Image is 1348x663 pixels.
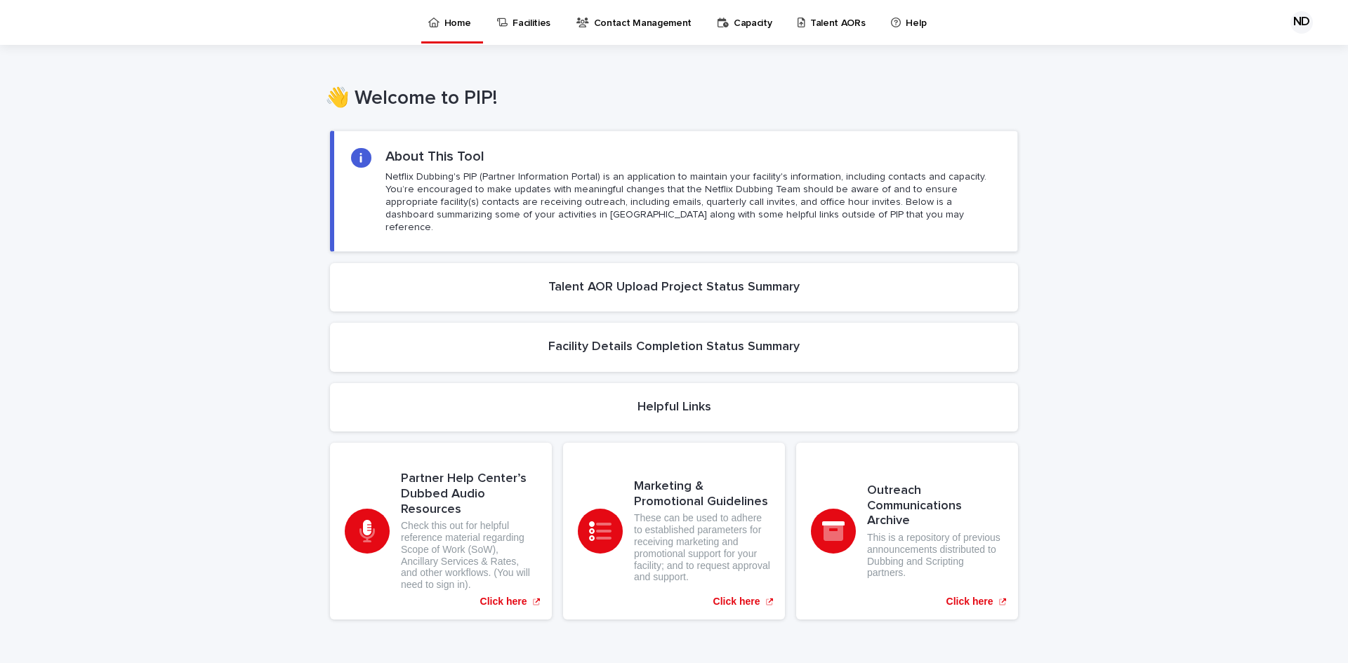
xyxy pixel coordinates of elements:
h3: Outreach Communications Archive [867,483,1003,529]
p: Click here [946,596,993,608]
h2: About This Tool [385,148,484,165]
p: Click here [713,596,760,608]
p: This is a repository of previous announcements distributed to Dubbing and Scripting partners. [867,532,1003,579]
a: Click here [796,443,1018,620]
h2: Facility Details Completion Status Summary [548,340,800,355]
h3: Partner Help Center’s Dubbed Audio Resources [401,471,537,517]
h2: Helpful Links [637,400,711,415]
h1: 👋 Welcome to PIP! [325,87,1013,111]
p: Check this out for helpful reference material regarding Scope of Work (SoW), Ancillary Services &... [401,520,537,591]
h3: Marketing & Promotional Guidelines [634,479,770,509]
a: Click here [330,443,552,620]
p: Netflix Dubbing's PIP (Partner Information Portal) is an application to maintain your facility's ... [385,170,1000,234]
a: Click here [563,443,785,620]
p: Click here [480,596,527,608]
div: ND [1290,11,1313,34]
h2: Talent AOR Upload Project Status Summary [548,280,800,295]
p: These can be used to adhere to established parameters for receiving marketing and promotional sup... [634,512,770,583]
